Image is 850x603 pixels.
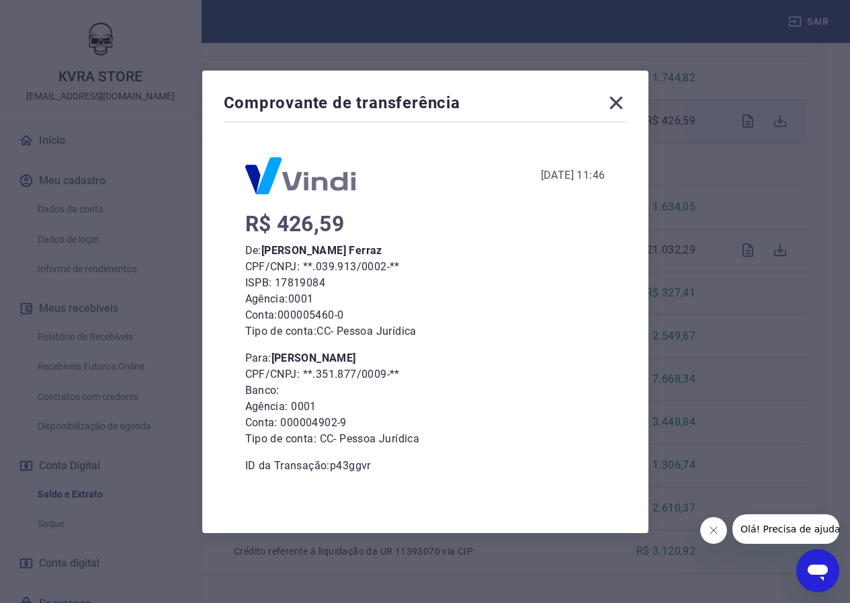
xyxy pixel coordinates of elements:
p: ID da Transação: p43ggvr [245,458,605,474]
b: [PERSON_NAME] Ferraz [261,244,382,257]
p: Para: [245,350,605,366]
p: Conta: 000005460-0 [245,307,605,323]
div: [DATE] 11:46 [541,167,605,184]
p: Agência: 0001 [245,291,605,307]
p: CPF/CNPJ: **.039.913/0002-** [245,259,605,275]
iframe: Mensagem da empresa [732,514,839,544]
div: Comprovante de transferência [224,92,627,119]
p: Agência: 0001 [245,399,605,415]
p: ISPB: 17819084 [245,275,605,291]
p: Banco: [245,383,605,399]
b: [PERSON_NAME] [271,352,356,364]
iframe: Botão para abrir a janela de mensagens [796,549,839,592]
p: CPF/CNPJ: **.351.877/0009-** [245,366,605,383]
p: Conta: 000004902-9 [245,415,605,431]
p: De: [245,243,605,259]
img: Logo [245,157,355,194]
iframe: Fechar mensagem [700,517,727,544]
p: Tipo de conta: CC - Pessoa Jurídica [245,323,605,339]
span: Olá! Precisa de ajuda? [8,9,113,20]
span: R$ 426,59 [245,211,345,237]
p: Tipo de conta: CC - Pessoa Jurídica [245,431,605,447]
